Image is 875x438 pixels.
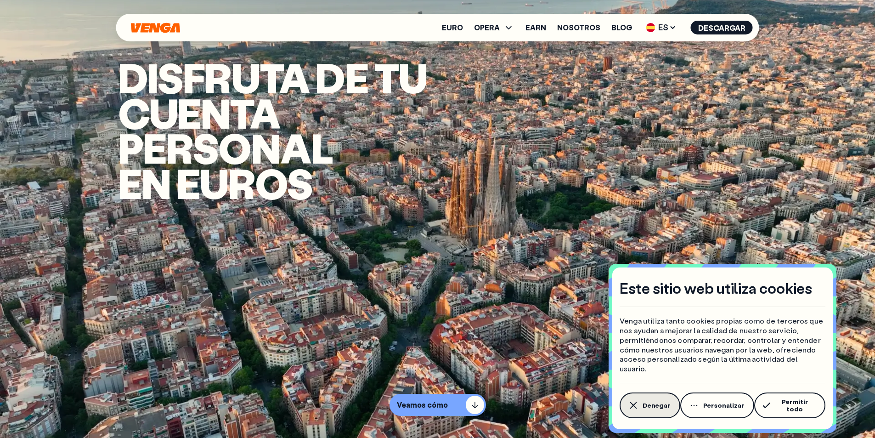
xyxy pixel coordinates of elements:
a: Nosotros [557,24,600,31]
button: Veamos cómo [390,394,486,416]
button: Denegar [620,392,680,418]
span: OPERA [474,24,500,31]
span: ES [643,20,680,35]
button: Permitir todo [754,392,825,418]
a: Blog [611,24,632,31]
span: Permitir todo [774,398,815,413]
svg: Inicio [130,23,181,33]
a: Earn [525,24,546,31]
button: Personalizar [680,392,754,418]
h1: Disfruta de tu cuenta PERSONAL en euros [118,60,508,200]
button: Descargar [691,21,753,34]
p: Venga utiliza tanto cookies propias como de terceros que nos ayudan a mejorar la calidad de nuest... [620,316,825,374]
span: Denegar [643,402,670,409]
h4: Este sitio web utiliza cookies [620,279,812,298]
span: Personalizar [703,402,744,409]
p: Veamos cómo [397,400,448,410]
a: Euro [442,24,463,31]
img: flag-es [646,23,655,32]
span: OPERA [474,22,514,33]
